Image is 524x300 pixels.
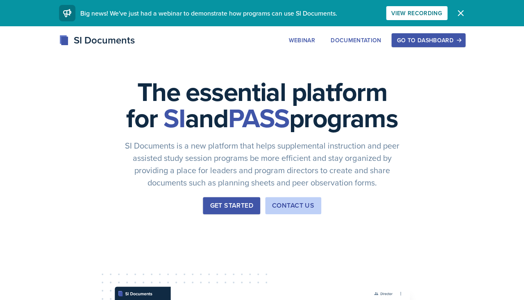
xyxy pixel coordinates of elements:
[59,33,135,48] div: SI Documents
[331,37,381,44] div: Documentation
[386,6,447,20] button: View Recording
[272,201,314,211] div: Contact Us
[210,201,253,211] div: Get Started
[265,197,321,214] button: Contact Us
[391,33,465,47] button: Go to Dashboard
[80,9,337,18] span: Big news! We've just had a webinar to demonstrate how programs can use SI Documents.
[325,33,387,47] button: Documentation
[397,37,460,44] div: Go to Dashboard
[391,10,442,16] div: View Recording
[203,197,260,214] button: Get Started
[283,33,320,47] button: Webinar
[288,37,315,44] div: Webinar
